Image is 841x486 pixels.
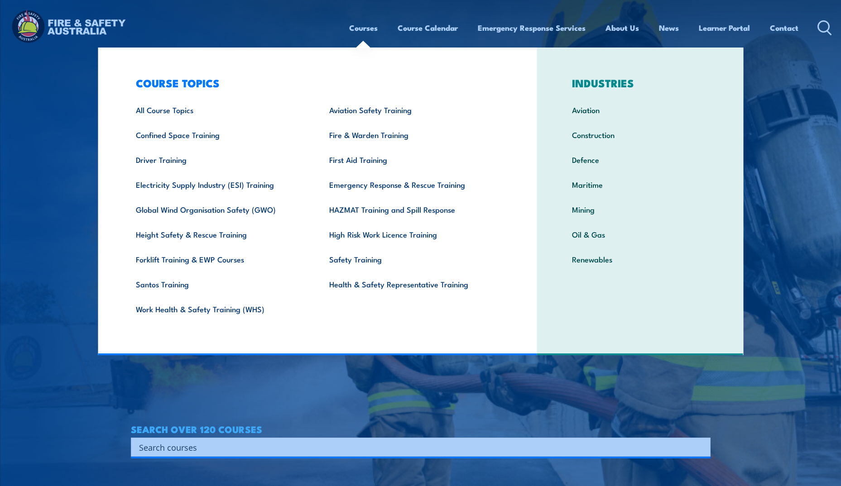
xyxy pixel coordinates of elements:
form: Search form [141,441,692,453]
a: Safety Training [315,247,509,272]
button: Search magnifier button [695,441,707,453]
a: Oil & Gas [558,222,722,247]
a: Renewables [558,247,722,272]
a: Maritime [558,172,722,197]
a: High Risk Work Licence Training [315,222,509,247]
a: Fire & Warden Training [315,122,509,147]
input: Search input [139,440,691,454]
a: Work Health & Safety Training (WHS) [122,296,315,321]
a: Aviation [558,97,722,122]
a: HAZMAT Training and Spill Response [315,197,509,222]
a: Construction [558,122,722,147]
a: Driver Training [122,147,315,172]
a: About Us [606,16,639,40]
a: Confined Space Training [122,122,315,147]
a: Forklift Training & EWP Courses [122,247,315,272]
a: Defence [558,147,722,172]
h3: INDUSTRIES [558,76,722,89]
a: Learner Portal [699,16,750,40]
a: Health & Safety Representative Training [315,272,509,296]
a: Mining [558,197,722,222]
a: Contact [770,16,798,40]
a: Electricity Supply Industry (ESI) Training [122,172,315,197]
h4: SEARCH OVER 120 COURSES [131,424,711,434]
h3: COURSE TOPICS [122,76,509,89]
a: Emergency Response Services [478,16,586,40]
a: Height Safety & Rescue Training [122,222,315,247]
a: Aviation Safety Training [315,97,509,122]
a: News [659,16,679,40]
a: Course Calendar [398,16,458,40]
a: Santos Training [122,272,315,296]
a: First Aid Training [315,147,509,172]
a: Courses [349,16,378,40]
a: All Course Topics [122,97,315,122]
a: Emergency Response & Rescue Training [315,172,509,197]
a: Global Wind Organisation Safety (GWO) [122,197,315,222]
